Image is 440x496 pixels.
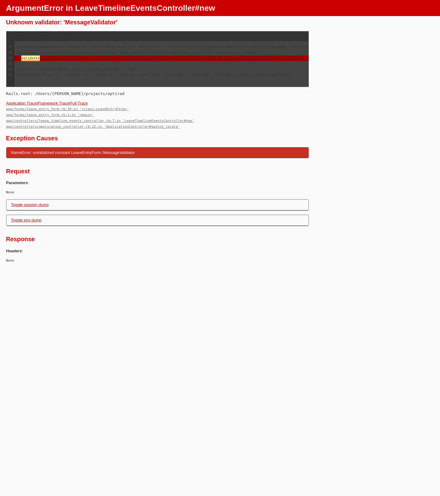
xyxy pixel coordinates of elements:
[6,19,434,26] div: Unknown validator: 'MessageValidator'
[6,113,94,117] a: app/forms/leave_entry_form.rb:1:in '<main>'
[6,147,308,158] a: NameError: uninitialized constant LeaveEntryForm::MessageValidator
[8,51,12,55] span: 38
[11,218,42,222] a: Toggle env dump
[6,119,194,123] a: app/controllers/leave_timeline_events_controller.rb:7:in 'LeaveTimelineEventsController#new'
[8,73,12,77] span: 42
[61,34,68,38] strong: #39
[6,101,37,105] a: Application Trace
[6,180,434,186] p: :
[70,101,88,105] a: Full Trace
[6,101,434,130] div: | |
[6,249,22,253] b: Headers
[6,167,434,175] h2: Request
[14,56,385,61] div: :start_time, presence: true, unless: :start_time_comes_before_end_time?, message: "The start time...
[8,56,12,60] span: 39
[6,125,180,129] a: app/controllers/application_controller.rb:22:in 'ApplicationController#switch_locale'
[14,50,385,56] div: validates :starts_on, inside_job_plan_projection: {date_getter: ->(form) { form.ends_on }}, if: :...
[14,67,385,72] div: def self.from_model(model, ignore_job_plan_overlaps: true)
[14,44,385,50] div: validates_comparison_of :starts_on, less_than_or_equal_to: :ends_on, if: -> { starts_on_is_a_date...
[6,235,434,243] h2: Response
[6,107,129,111] a: app/forms/leave_entry_form.rb:39:in '<class:LeaveEntryForm>'
[6,91,125,96] code: Rails.root: /Users/[PERSON_NAME]/projects/optirad
[6,180,28,185] b: Parameters
[6,258,434,263] pre: None
[6,4,434,13] h1: ArgumentError in LeaveTimelineEventsController#new
[21,56,40,61] span: validates
[11,202,49,207] a: Toggle session dump
[38,101,69,105] a: Framework Trace
[8,67,12,71] span: 41
[8,45,12,49] span: 37
[6,248,434,254] p: :
[14,72,385,78] div: new(**model.slice(:id, :reporter_id, :starts_on, :ends_on, :start_time, :end_time, :leave_type, :...
[6,190,434,195] pre: None
[6,31,308,41] div: Extracted source (around line ):
[8,62,12,66] span: 40
[6,134,434,142] h2: Exception Causes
